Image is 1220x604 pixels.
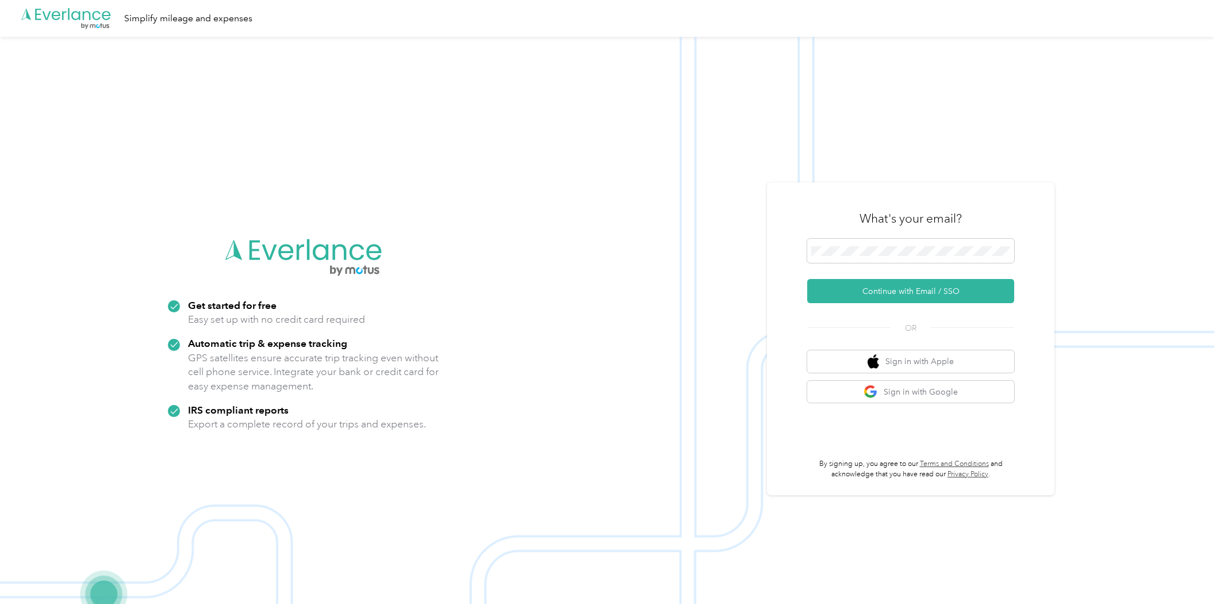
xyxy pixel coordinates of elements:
button: Continue with Email / SSO [807,279,1014,303]
p: Easy set up with no credit card required [188,312,365,327]
strong: IRS compliant reports [188,404,289,416]
button: google logoSign in with Google [807,381,1014,403]
span: OR [891,322,931,334]
a: Terms and Conditions [920,460,989,468]
strong: Automatic trip & expense tracking [188,337,347,349]
p: By signing up, you agree to our and acknowledge that you have read our . [807,459,1014,479]
p: GPS satellites ensure accurate trip tracking even without cell phone service. Integrate your bank... [188,351,439,393]
div: Simplify mileage and expenses [124,12,252,26]
a: Privacy Policy [947,470,988,479]
img: apple logo [868,354,879,369]
button: apple logoSign in with Apple [807,350,1014,373]
p: Export a complete record of your trips and expenses. [188,417,426,431]
h3: What's your email? [860,211,962,227]
strong: Get started for free [188,299,277,311]
img: google logo [864,385,878,399]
